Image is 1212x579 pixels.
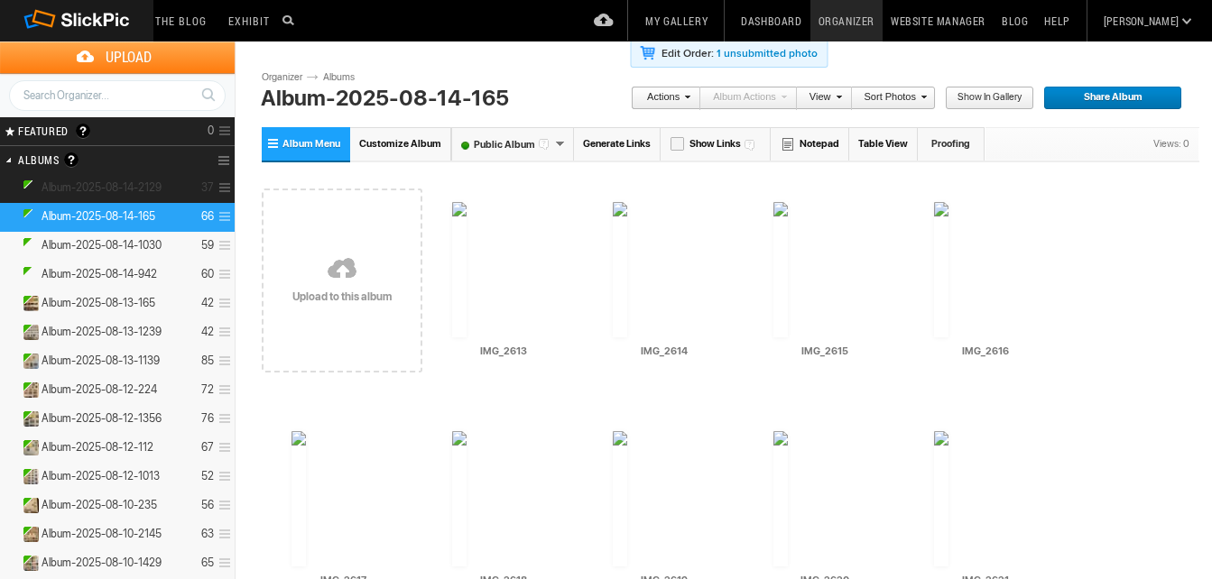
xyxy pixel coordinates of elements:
[756,343,893,359] input: IMG_2615
[42,382,157,397] span: Album-2025-08-12-224
[2,440,19,454] a: Expand
[15,498,40,513] ins: Public Album
[852,87,927,110] a: Sort Photos
[319,70,373,85] a: Albums
[42,238,162,253] span: Album-2025-08-14-1030
[2,498,19,511] a: Expand
[15,469,40,484] ins: Public Album
[9,80,226,111] input: Search Organizer...
[631,87,690,110] a: Actions
[359,138,441,150] span: Customize Album
[15,354,40,369] ins: Public Album
[291,431,306,566] img: IMG_2617.webp
[773,431,788,566] img: IMG_2620_v1.webp
[661,127,771,161] a: Show Links
[945,87,1022,110] span: Show in Gallery
[2,411,19,425] a: Expand
[717,47,818,60] a: 1 unsubmitted photo
[191,79,225,110] a: Search
[2,556,19,569] a: Expand
[15,382,40,398] ins: Public Album
[18,146,170,174] h2: Albums
[917,343,1054,359] input: IMG_2616
[15,325,40,340] ins: Public Album
[452,431,467,566] img: IMG_2618.webp
[42,469,160,483] span: Album-2025-08-12-1013
[700,87,787,110] a: Album Actions
[773,202,788,337] img: IMG_2615.webp
[2,180,19,194] a: Expand
[2,469,19,482] a: Expand
[15,267,40,282] ins: Public Album
[13,124,69,138] span: FEATURED
[2,382,19,396] a: Expand
[15,411,40,427] ins: Public Album
[42,556,162,570] span: Album-2025-08-10-1429
[2,238,19,252] a: Expand
[15,180,40,196] ins: Public Album
[934,431,948,566] img: IMG_2621.webp
[42,527,162,541] span: Album-2025-08-10-2145
[2,527,19,540] a: Expand
[42,180,162,195] span: Album-2025-08-14-2129
[452,202,467,337] img: IMG_2613.webp
[15,440,40,455] ins: Public Album
[15,238,40,253] ins: Public Album
[280,9,301,31] input: Search photos on SlickPic...
[797,87,842,110] a: View
[2,354,19,367] a: Expand
[2,296,19,309] a: Expand
[15,527,40,542] ins: Public Album
[15,296,40,311] ins: Public Album
[945,87,1034,110] a: Show in Gallery
[2,267,19,280] a: Expand
[435,343,572,359] input: IMG_2613
[771,127,849,161] a: Notepad
[15,556,40,571] ins: Public Album
[42,440,153,455] span: Album-2025-08-12-112
[15,209,40,225] ins: Public Album
[574,127,661,161] a: Generate Links
[22,41,235,73] span: Upload
[613,202,627,337] img: IMG_2614_v1.webp
[1043,87,1170,110] span: Share Album
[662,47,714,60] b: Edit Order:
[918,127,985,161] a: Proofing
[2,209,19,223] a: Collapse
[452,139,555,151] font: Public Album
[282,138,340,150] span: Album Menu
[934,202,948,337] img: IMG_2616.webp
[42,296,155,310] span: Album-2025-08-13-165
[596,343,733,359] input: IMG_2614
[42,411,162,426] span: Album-2025-08-12-1356
[42,209,155,224] span: Album-2025-08-14-165
[613,431,627,566] img: IMG_2619.webp
[42,354,160,368] span: Album-2025-08-13-1139
[42,267,157,281] span: Album-2025-08-14-942
[1144,128,1198,161] div: Views: 0
[42,325,162,339] span: Album-2025-08-13-1239
[849,127,918,161] a: Table View
[42,498,157,512] span: Album-2025-08-10-235
[2,325,19,338] a: Expand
